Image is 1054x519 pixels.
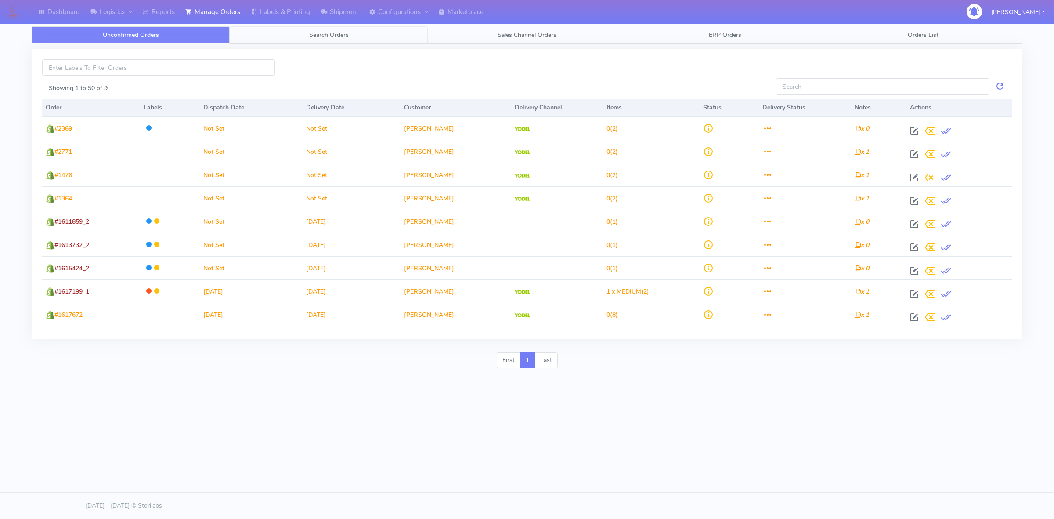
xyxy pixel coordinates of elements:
span: 0 [606,194,610,203]
span: Orders List [908,31,938,39]
i: x 1 [855,311,869,319]
td: Not Set [200,210,303,233]
td: [PERSON_NAME] [401,140,511,163]
img: Yodel [515,150,530,155]
td: [PERSON_NAME] [401,186,511,210]
th: Notes [851,99,906,116]
img: Yodel [515,174,530,178]
img: Yodel [515,197,530,201]
span: Search Orders [309,31,349,39]
span: (2) [606,287,649,296]
i: x 1 [855,194,869,203]
td: Not Set [200,140,303,163]
span: (2) [606,148,618,156]
td: Not Set [200,256,303,279]
i: x 0 [855,218,869,226]
td: [PERSON_NAME] [401,233,511,256]
img: Yodel [515,127,530,131]
td: Not Set [303,186,401,210]
ul: Tabs [32,26,1022,44]
td: [DATE] [200,279,303,303]
span: #1611859_2 [54,218,89,226]
span: #1613732_2 [54,241,89,249]
td: [PERSON_NAME] [401,163,511,186]
span: (1) [606,241,618,249]
img: Yodel [515,313,530,318]
i: x 0 [855,124,869,133]
td: Not Set [200,233,303,256]
i: x 0 [855,241,869,249]
td: [PERSON_NAME] [401,256,511,279]
span: 1 x MEDIUM [606,287,641,296]
td: [PERSON_NAME] [401,210,511,233]
span: #1364 [54,194,72,203]
span: 0 [606,171,610,179]
th: Delivery Status [759,99,851,116]
span: #1615424_2 [54,264,89,272]
td: [DATE] [303,233,401,256]
td: Not Set [303,116,401,140]
th: Order [42,99,140,116]
span: #2771 [54,148,72,156]
th: Labels [140,99,200,116]
span: Unconfirmed Orders [103,31,159,39]
span: (1) [606,264,618,272]
span: Sales Channel Orders [498,31,556,39]
a: 1 [520,352,535,368]
input: Search [776,78,989,94]
span: (8) [606,311,618,319]
td: Not Set [303,163,401,186]
td: [DATE] [303,279,401,303]
span: #1617672 [54,311,83,319]
th: Items [603,99,699,116]
span: 0 [606,148,610,156]
span: (2) [606,171,618,179]
span: 0 [606,264,610,272]
label: Showing 1 to 50 of 9 [49,83,108,93]
td: Not Set [200,163,303,186]
th: Customer [401,99,511,116]
span: #2369 [54,124,72,133]
button: [PERSON_NAME] [985,3,1051,21]
th: Dispatch Date [200,99,303,116]
i: x 1 [855,287,869,296]
td: Not Set [200,186,303,210]
th: Delivery Date [303,99,401,116]
td: Not Set [200,116,303,140]
td: [DATE] [303,210,401,233]
span: (2) [606,194,618,203]
span: #1476 [54,171,72,179]
td: [PERSON_NAME] [401,116,511,140]
i: x 1 [855,171,869,179]
td: [PERSON_NAME] [401,279,511,303]
td: [DATE] [303,303,401,326]
th: Status [700,99,759,116]
input: Enter Labels To Filter Orders [42,59,275,76]
span: 0 [606,124,610,133]
i: x 0 [855,264,869,272]
span: 0 [606,311,610,319]
span: 0 [606,218,610,226]
span: #1617199_1 [54,287,89,296]
th: Actions [906,99,1012,116]
i: x 1 [855,148,869,156]
td: [DATE] [303,256,401,279]
span: (2) [606,124,618,133]
td: [PERSON_NAME] [401,303,511,326]
span: 0 [606,241,610,249]
th: Delivery Channel [511,99,603,116]
img: Yodel [515,290,530,294]
span: (1) [606,218,618,226]
td: [DATE] [200,303,303,326]
span: ERP Orders [709,31,741,39]
td: Not Set [303,140,401,163]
